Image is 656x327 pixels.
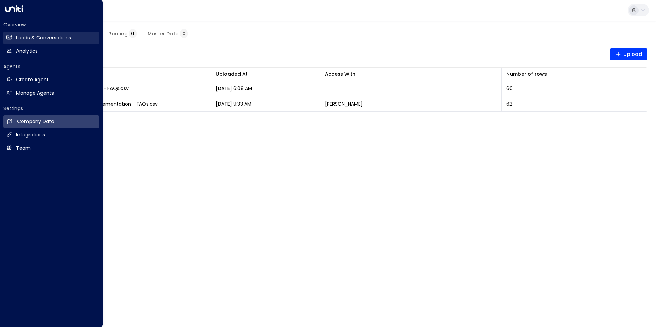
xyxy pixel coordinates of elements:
[16,34,71,41] h2: Leads & Conversations
[3,87,99,99] a: Manage Agents
[3,21,99,28] h2: Overview
[216,70,315,78] div: Uploaded At
[610,48,648,60] button: Upload
[16,89,54,97] h2: Manage Agents
[616,50,642,59] span: Upload
[325,100,363,107] p: [PERSON_NAME]
[3,63,99,70] h2: Agents
[16,76,49,83] h2: Create Agent
[16,48,38,55] h2: Analytics
[3,115,99,128] a: Company Data
[3,45,99,58] a: Analytics
[3,105,99,112] h2: Settings
[216,70,248,78] div: Uploaded At
[180,29,188,38] span: 0
[3,73,99,86] a: Create Agent
[506,70,547,78] div: Number of rows
[16,145,31,152] h2: Team
[3,142,99,155] a: Team
[216,85,252,92] p: [DATE] 6:08 AM
[216,100,251,107] p: [DATE] 9:33 AM
[108,31,137,37] span: Routing
[325,70,496,78] div: Access With
[3,129,99,141] a: Integrations
[34,70,206,78] div: File Name
[17,118,54,125] h2: Company Data
[148,31,188,37] span: Master Data
[506,100,512,107] span: 62
[506,85,513,92] span: 60
[3,32,99,44] a: Leads & Conversations
[129,29,137,38] span: 0
[16,131,45,138] h2: Integrations
[506,70,642,78] div: Number of rows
